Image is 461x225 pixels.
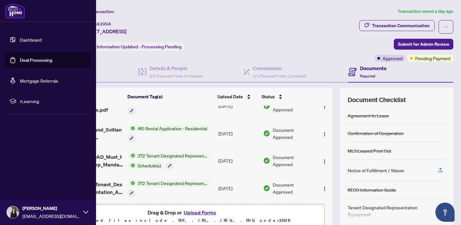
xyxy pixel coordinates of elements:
[215,88,259,106] th: Upload Date
[128,125,135,132] img: Status Icon
[273,154,314,168] span: Document Approved
[319,183,330,193] button: Logo
[398,8,453,15] article: Transaction saved a day ago
[7,206,19,218] img: Profile Icon
[322,132,327,137] img: Logo
[415,55,451,62] span: Pending Payment
[319,101,330,111] button: Logo
[128,125,210,142] button: Status Icon410 Rental Application - Residential
[253,74,306,78] span: 1/1 Required Fields Completed
[348,147,391,154] div: MLS Leased Print Out
[348,167,404,174] div: Notice of Fulfillment / Waiver
[444,25,448,29] span: ellipsis
[128,162,135,169] img: Status Icon
[128,97,189,115] button: Status IconRECO Information Guide
[259,88,315,106] th: Status
[135,125,210,132] span: 410 Rental Application - Residential
[148,208,218,217] span: Drag & Drop or
[97,44,182,50] span: Information Updated - Processing Pending
[253,64,306,72] h4: Commission
[128,180,211,197] button: Status Icon372 Tenant Designated Representation Agreement - Authority for Lease or Purchase
[435,203,455,222] button: Open asap
[359,20,435,31] button: Transaction Communication
[128,152,211,169] button: Status Icon372 Tenant Designated Representation Agreement - Authority for Lease or PurchaseStatus...
[217,93,243,100] span: Upload Date
[20,37,42,43] a: Dashboard
[135,162,164,169] span: Schedule(s)
[216,174,261,202] td: [DATE]
[262,93,275,100] span: Status
[150,64,203,72] h4: Details & People
[348,95,406,104] span: Document Checklist
[80,9,114,14] span: View Transaction
[360,64,386,72] h4: Documents
[150,74,203,78] span: 2/2 Required Fields Completed
[79,42,184,51] div: Status:
[263,157,270,164] img: Document Status
[79,28,126,35] span: [STREET_ADDRESS]
[263,185,270,192] img: Document Status
[182,208,218,217] button: Upload Forms
[216,92,261,120] td: [DATE]
[20,57,52,63] a: Deal Processing
[348,204,430,218] div: Tenant Designated Representation Agreement
[394,39,453,50] button: Submit for Admin Review
[97,21,111,27] span: 43994
[273,181,314,195] span: Document Approved
[360,74,375,78] span: Required
[319,156,330,166] button: Logo
[128,152,135,159] img: Status Icon
[372,20,430,31] div: Transaction Communication
[322,159,327,164] img: Logo
[135,180,211,187] span: 372 Tenant Designated Representation Agreement - Authority for Lease or Purchase
[22,213,80,220] span: [EMAIL_ADDRESS][DOMAIN_NAME]
[273,126,314,141] span: Document Approved
[273,99,314,113] span: Document Approved
[322,186,327,191] img: Logo
[5,3,25,19] img: logo
[20,78,58,84] a: Mortgage Referrals
[348,112,389,119] div: Agreement to Lease
[319,128,330,139] button: Logo
[383,55,402,62] span: Approved
[263,130,270,137] img: Document Status
[348,186,396,193] div: RECO Information Guide
[135,152,211,159] span: 372 Tenant Designated Representation Agreement - Authority for Lease or Purchase
[125,88,215,106] th: Document Tag(s)
[216,120,261,147] td: [DATE]
[263,102,270,109] img: Document Status
[128,180,135,187] img: Status Icon
[45,217,320,224] p: Supported files include .PDF, .JPG, .JPEG, .PNG under 25 MB
[216,147,261,174] td: [DATE]
[398,39,449,49] span: Submit for Admin Review
[348,130,404,137] div: Confirmation of Cooperation
[22,205,80,212] span: [PERSON_NAME]
[20,98,86,105] span: rLearning
[322,104,327,109] img: Logo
